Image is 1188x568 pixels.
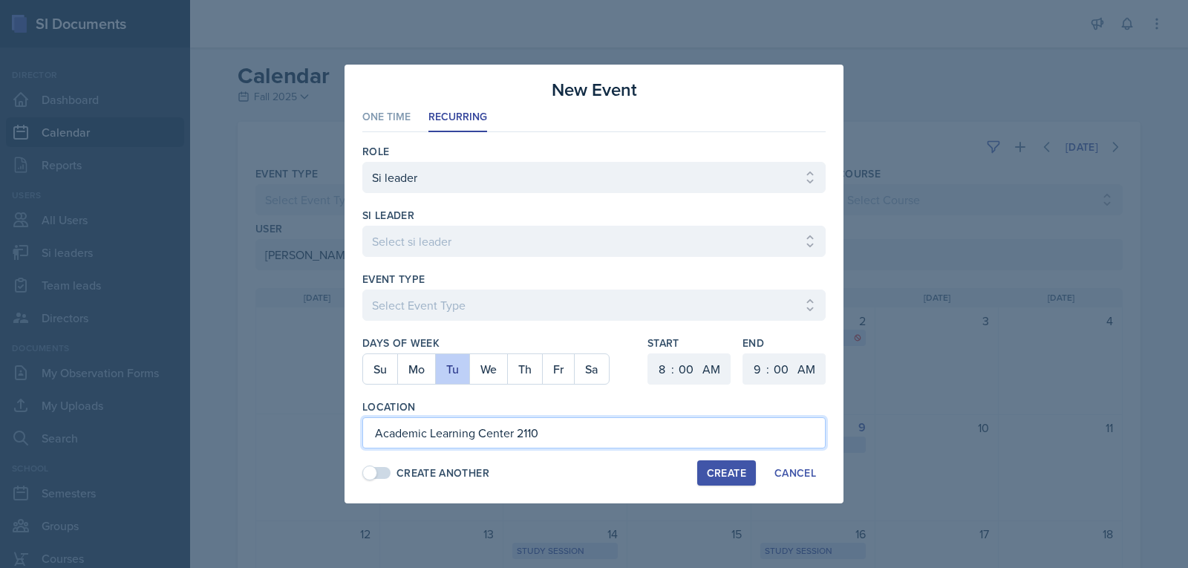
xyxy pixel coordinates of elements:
[362,144,389,159] label: Role
[362,399,416,414] label: Location
[774,467,816,479] div: Cancel
[362,272,425,287] label: Event Type
[765,460,826,486] button: Cancel
[362,103,411,132] li: One Time
[742,336,826,350] label: End
[552,76,637,103] h3: New Event
[469,354,507,384] button: We
[574,354,609,384] button: Sa
[766,360,769,378] div: :
[707,467,746,479] div: Create
[396,466,489,481] div: Create Another
[671,360,674,378] div: :
[362,417,826,448] input: Enter location
[647,336,731,350] label: Start
[362,336,636,350] label: Days of Week
[362,208,414,223] label: si leader
[428,103,487,132] li: Recurring
[363,354,397,384] button: Su
[397,354,435,384] button: Mo
[507,354,542,384] button: Th
[435,354,469,384] button: Tu
[697,460,756,486] button: Create
[542,354,574,384] button: Fr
